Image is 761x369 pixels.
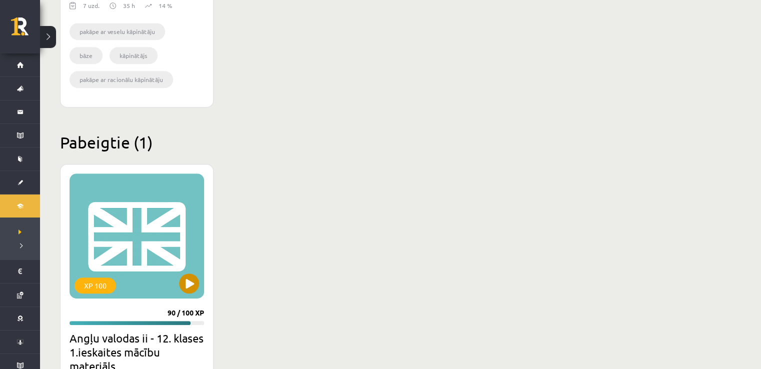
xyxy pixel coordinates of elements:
li: pakāpe ar racionālu kāpinātāju [70,71,173,88]
p: 35 h [123,1,135,10]
div: 7 uzd. [83,1,100,16]
div: XP 100 [75,277,116,293]
li: kāpinātājs [110,47,158,64]
h2: Pabeigtie (1) [60,132,700,152]
p: 14 % [159,1,172,10]
li: pakāpe ar veselu kāpinātāju [70,23,165,40]
a: Rīgas 1. Tālmācības vidusskola [11,17,40,42]
li: bāze [70,47,103,64]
